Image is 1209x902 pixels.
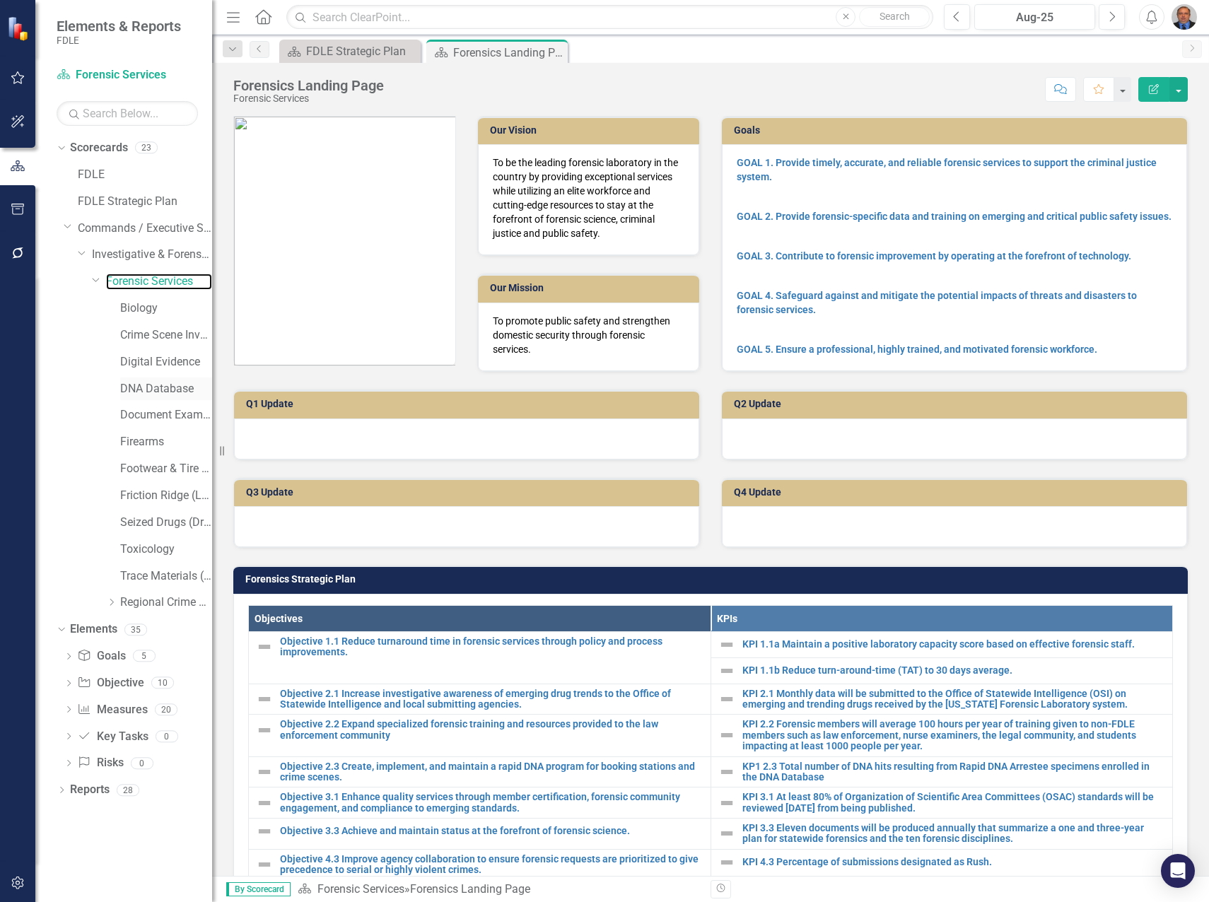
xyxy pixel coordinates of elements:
[70,140,128,156] a: Scorecards
[131,757,153,769] div: 0
[57,67,198,83] a: Forensic Services
[249,715,711,756] td: Double-Click to Edit Right Click for Context Menu
[120,461,212,477] a: Footwear & Tire (Impression Evidence)
[1161,854,1195,888] div: Open Intercom Messenger
[280,854,703,876] a: Objective 4.3 Improve agency collaboration to ensure forensic requests are prioritized to give pr...
[742,689,1166,710] a: KPI 2.1 Monthly data will be submitted to the Office of Statewide Intelligence (OSI) on emerging ...
[718,662,735,679] img: Not Defined
[280,636,703,658] a: Objective 1.1 Reduce turnaround time in forensic services through policy and process improvements.
[117,784,139,796] div: 28
[737,290,1137,315] a: GOAL 4. Safeguard against and mitigate the potential impacts of threats and disasters to forensic...
[245,574,1181,585] h3: Forensics Strategic Plan
[57,101,198,126] input: Search Below...
[256,795,273,812] img: Not Defined
[226,882,291,896] span: By Scorecard
[711,819,1173,850] td: Double-Click to Edit Right Click for Context Menu
[737,211,1172,222] a: GOAL 2. Provide forensic-specific data and training on emerging and critical public safety issues.
[718,727,735,744] img: Not Defined
[120,300,212,317] a: Biology
[859,7,930,27] button: Search
[734,399,1180,409] h3: Q2 Update
[718,854,735,871] img: Not Defined
[120,381,212,397] a: DNA Database
[317,882,404,896] a: Forensic Services
[120,488,212,504] a: Friction Ridge (Latent Prints)
[880,11,910,22] span: Search
[711,715,1173,756] td: Double-Click to Edit Right Click for Context Menu
[233,78,384,93] div: Forensics Landing Page
[711,849,1173,880] td: Double-Click to Edit Right Click for Context Menu
[742,639,1166,650] a: KPI 1.1a Maintain a positive laboratory capacity score based on effective forensic staff.
[742,719,1166,751] a: KPI 2.2 Forensic members will average 100 hours per year of training given to non-FDLE members su...
[78,194,212,210] a: FDLE Strategic Plan
[974,4,1095,30] button: Aug-25
[734,125,1180,136] h3: Goals
[283,42,417,60] a: FDLE Strategic Plan
[233,93,384,104] div: Forensic Services
[151,677,174,689] div: 10
[70,621,117,638] a: Elements
[7,16,32,41] img: ClearPoint Strategy
[742,823,1166,845] a: KPI 3.3 Eleven documents will be produced annually that summarize a one and three-year plan for s...
[718,691,735,708] img: Not Defined
[711,631,1173,657] td: Double-Click to Edit Right Click for Context Menu
[133,650,156,662] div: 5
[155,703,177,715] div: 20
[249,684,711,715] td: Double-Click to Edit Right Click for Context Menu
[135,142,158,154] div: 23
[718,795,735,812] img: Not Defined
[979,9,1090,26] div: Aug-25
[493,314,684,356] p: To promote public safety and strengthen domestic security through forensic services.
[70,782,110,798] a: Reports
[249,756,711,787] td: Double-Click to Edit Right Click for Context Menu
[306,42,417,60] div: FDLE Strategic Plan
[92,247,212,263] a: Investigative & Forensic Services Command
[742,761,1166,783] a: KP1 2.3 Total number of DNA hits resulting from Rapid DNA Arrestee specimens enrolled in the DNA ...
[718,636,735,653] img: Not Defined
[249,849,711,880] td: Double-Click to Edit Right Click for Context Menu
[256,722,273,739] img: Not Defined
[120,434,212,450] a: Firearms
[120,541,212,558] a: Toxicology
[737,250,1131,262] a: GOAL 3. Contribute to forensic improvement by operating at the forefront of technology.
[120,568,212,585] a: Trace Materials (Trace Evidence)
[490,125,692,136] h3: Our Vision
[77,729,148,745] a: Key Tasks
[120,407,212,423] a: Document Examination (Questioned Documents)
[120,327,212,344] a: Crime Scene Investigation
[77,755,123,771] a: Risks
[711,657,1173,684] td: Double-Click to Edit Right Click for Context Menu
[249,787,711,819] td: Double-Click to Edit Right Click for Context Menu
[718,825,735,842] img: Not Defined
[246,399,692,409] h3: Q1 Update
[57,18,181,35] span: Elements & Reports
[737,344,1097,355] a: GOAL 5. Ensure a professional, highly trained, and motivated forensic workforce.
[246,487,692,498] h3: Q3 Update
[78,167,212,183] a: FDLE
[249,631,711,684] td: Double-Click to Edit Right Click for Context Menu
[737,157,1157,182] a: GOAL 1. Provide timely, accurate, and reliable forensic services to support the criminal justice ...
[718,763,735,780] img: Not Defined
[280,719,703,741] a: Objective 2.2 Expand specialized forensic training and resources provided to the law enforcement ...
[280,826,703,836] a: Objective 3.3 Achieve and maintain status at the forefront of forensic science.
[124,623,147,635] div: 35
[57,35,181,46] small: FDLE
[106,274,212,290] a: Forensic Services
[711,684,1173,715] td: Double-Click to Edit Right Click for Context Menu
[120,515,212,531] a: Seized Drugs (Drug Chemistry)
[77,675,144,691] a: Objective
[256,823,273,840] img: Not Defined
[410,882,530,896] div: Forensics Landing Page
[280,689,703,710] a: Objective 2.1 Increase investigative awareness of emerging drug trends to the Office of Statewide...
[490,283,692,293] h3: Our Mission
[77,648,125,664] a: Goals
[453,44,564,61] div: Forensics Landing Page
[493,156,684,240] p: To be the leading forensic laboratory in the country by providing exceptional services while util...
[734,487,1180,498] h3: Q4 Update
[742,665,1166,676] a: KPI 1.1b Reduce turn-around-time (TAT) to 30 days average.
[256,763,273,780] img: Not Defined
[1172,4,1197,30] img: Chris Hendry
[298,881,700,898] div: »
[77,702,147,718] a: Measures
